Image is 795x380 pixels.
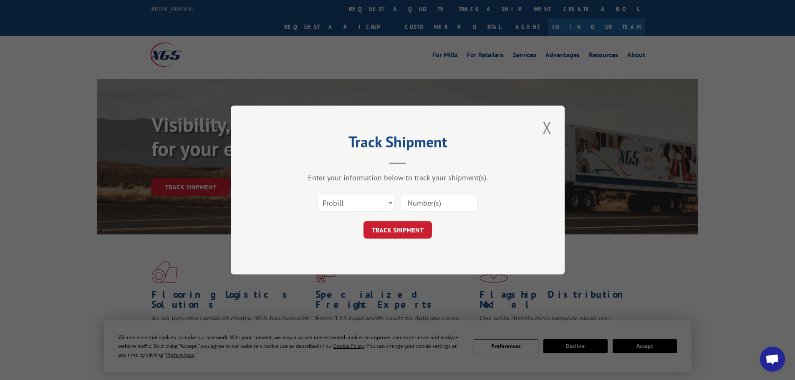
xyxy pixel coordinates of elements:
a: Open chat [760,347,785,372]
input: Number(s) [401,194,477,211]
button: TRACK SHIPMENT [363,221,432,239]
button: Close modal [540,116,554,139]
h2: Track Shipment [273,136,523,152]
div: Enter your information below to track your shipment(s). [273,173,523,182]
